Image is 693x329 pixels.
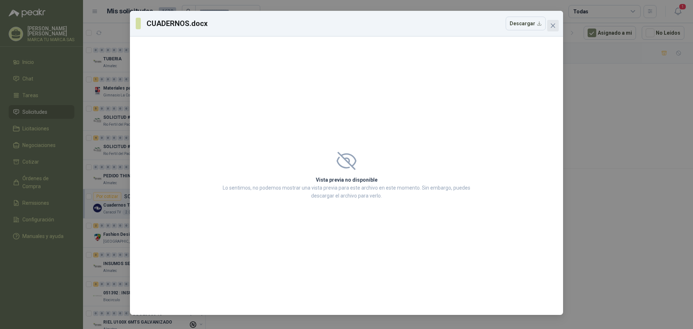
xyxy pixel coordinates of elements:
[221,184,472,200] p: Lo sentimos, no podemos mostrar una vista previa para este archivo en este momento. Sin embargo, ...
[506,17,546,30] button: Descargar
[147,18,208,29] h3: CUADERNOS.docx
[221,176,472,184] h2: Vista previa no disponible
[550,23,556,29] span: close
[547,20,559,31] button: Close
